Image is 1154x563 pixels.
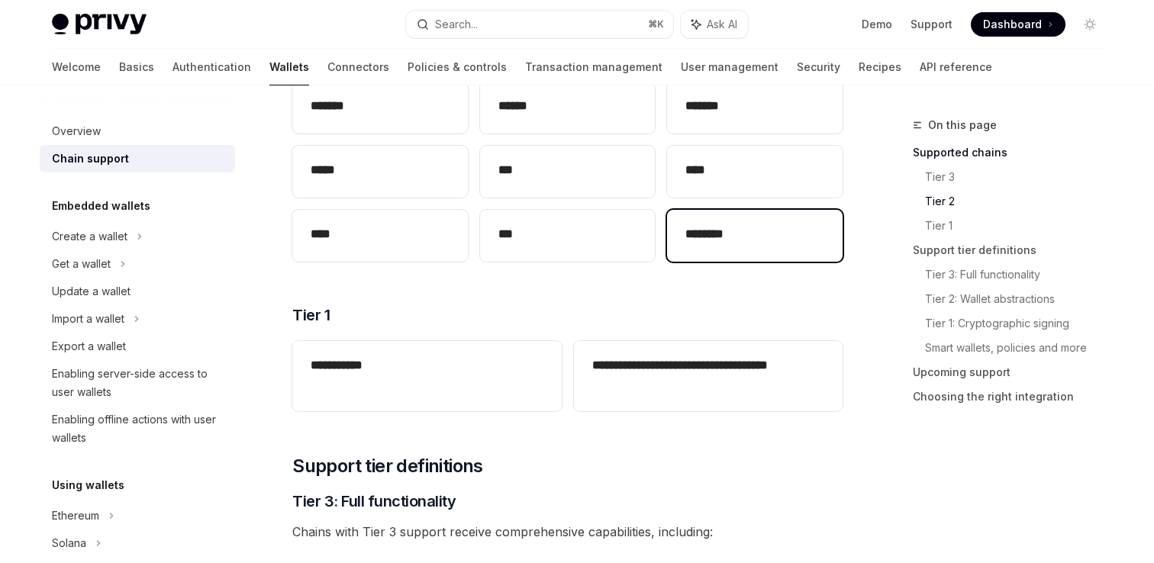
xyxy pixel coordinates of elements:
div: Get a wallet [52,255,111,273]
span: On this page [928,116,997,134]
a: Demo [862,17,892,32]
a: Connectors [327,49,389,85]
a: User management [681,49,778,85]
h5: Embedded wallets [52,197,150,215]
a: Choosing the right integration [913,384,1114,409]
div: Export a wallet [52,337,126,355]
a: Enabling offline actions with user wallets [40,406,235,452]
span: Dashboard [983,17,1042,32]
a: Authentication [172,49,251,85]
span: Tier 3: Full functionality [292,491,456,512]
a: Tier 1: Cryptographic signing [925,311,1114,336]
a: Supported chains [913,140,1114,165]
a: Tier 3 [925,165,1114,189]
div: Chain support [52,150,129,168]
div: Import a wallet [52,310,124,328]
button: Toggle dark mode [1078,12,1102,37]
a: Enabling server-side access to user wallets [40,360,235,406]
a: Export a wallet [40,333,235,360]
div: Ethereum [52,507,99,525]
div: Enabling server-side access to user wallets [52,365,226,401]
img: light logo [52,14,147,35]
a: Overview [40,117,235,145]
a: Tier 2: Wallet abstractions [925,287,1114,311]
div: Solana [52,534,86,552]
a: Security [797,49,840,85]
div: Search... [435,15,478,34]
a: Transaction management [525,49,662,85]
span: ⌘ K [648,18,664,31]
span: Ask AI [707,17,737,32]
a: Policies & controls [408,49,507,85]
a: Smart wallets, policies and more [925,336,1114,360]
a: Tier 3: Full functionality [925,262,1114,287]
div: Update a wallet [52,282,131,301]
a: Upcoming support [913,360,1114,384]
a: Tier 1 [925,214,1114,238]
div: Overview [52,122,101,140]
a: Wallets [269,49,309,85]
div: Create a wallet [52,227,127,246]
div: Enabling offline actions with user wallets [52,410,226,447]
a: Dashboard [971,12,1065,37]
button: Search...⌘K [406,11,673,38]
button: Ask AI [681,11,748,38]
a: Support [911,17,953,32]
a: Welcome [52,49,101,85]
a: Basics [119,49,154,85]
span: Support tier definitions [292,454,483,478]
a: Support tier definitions [913,238,1114,262]
a: Tier 2 [925,189,1114,214]
span: Chains with Tier 3 support receive comprehensive capabilities, including: [292,521,843,542]
span: Tier 1 [292,304,330,326]
a: API reference [920,49,992,85]
a: Update a wallet [40,278,235,305]
h5: Using wallets [52,476,124,494]
a: Recipes [859,49,901,85]
a: Chain support [40,145,235,172]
